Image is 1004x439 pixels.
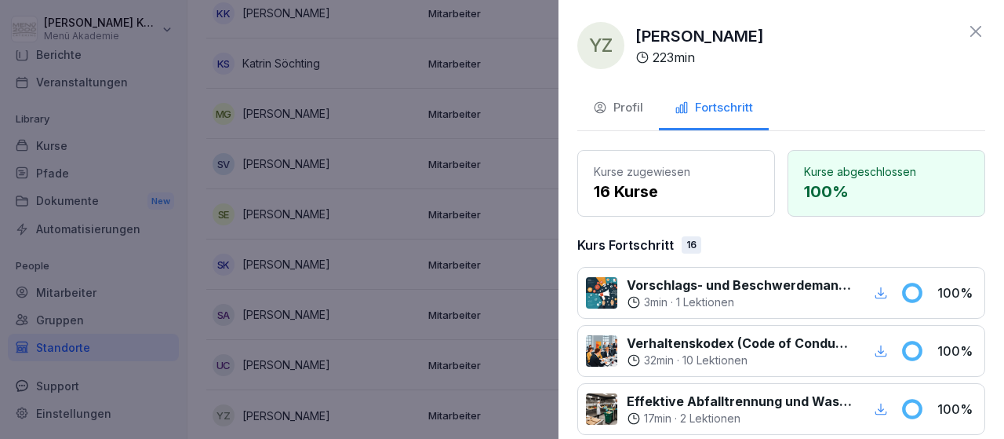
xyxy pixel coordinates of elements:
[682,236,701,254] div: 16
[659,88,769,130] button: Fortschritt
[627,411,852,426] div: ·
[627,392,852,411] p: Effektive Abfalltrennung und Wastemanagement im Catering
[653,48,695,67] p: 223 min
[577,236,674,254] p: Kurs Fortschritt
[627,334,852,353] p: Verhaltenskodex (Code of Conduct) Menü 2000
[627,294,852,310] div: ·
[594,180,758,203] p: 16 Kurse
[644,294,668,310] p: 3 min
[593,99,643,117] div: Profil
[675,99,753,117] div: Fortschritt
[682,353,748,368] p: 10 Lektionen
[644,411,671,426] p: 17 min
[577,22,624,69] div: YZ
[594,163,758,180] p: Kurse zugewiesen
[627,276,852,294] p: Vorschlags- und Beschwerdemanagement bei Menü 2000
[937,342,977,360] p: 100 %
[577,88,659,130] button: Profil
[635,24,764,48] p: [PERSON_NAME]
[676,294,734,310] p: 1 Lektionen
[644,353,674,368] p: 32 min
[804,180,969,203] p: 100 %
[627,353,852,368] div: ·
[804,163,969,180] p: Kurse abgeschlossen
[680,411,740,426] p: 2 Lektionen
[937,284,977,302] p: 100 %
[937,400,977,419] p: 100 %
